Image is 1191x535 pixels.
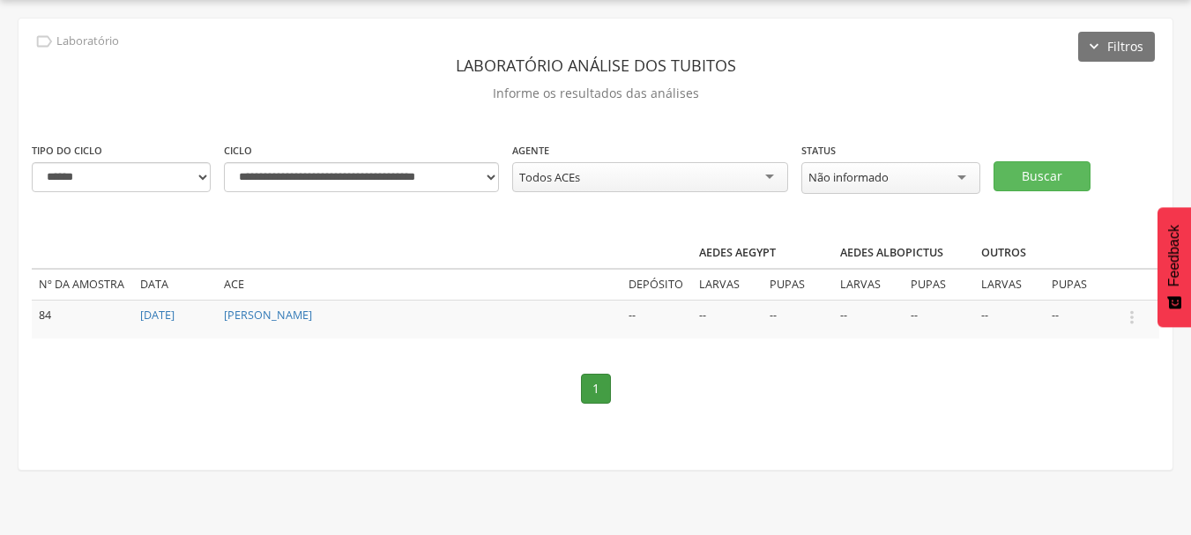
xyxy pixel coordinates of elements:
[1045,269,1115,300] td: Pupas
[224,308,312,323] a: [PERSON_NAME]
[904,300,974,338] td: --
[1122,308,1142,327] i: 
[833,300,904,338] td: --
[32,300,133,338] td: 84
[833,269,904,300] td: Larvas
[32,144,102,158] label: Tipo do ciclo
[801,144,836,158] label: Status
[808,169,889,185] div: Não informado
[994,161,1091,191] button: Buscar
[224,144,252,158] label: Ciclo
[581,374,611,404] a: 1
[622,269,692,300] td: Depósito
[519,169,580,185] div: Todos ACEs
[1078,32,1155,62] button: Filtros
[1166,225,1182,286] span: Feedback
[904,269,974,300] td: Pupas
[32,269,133,300] td: Nº da amostra
[133,269,217,300] td: Data
[32,81,1159,106] p: Informe os resultados das análises
[1045,300,1115,338] td: --
[56,34,119,48] p: Laboratório
[763,269,833,300] td: Pupas
[974,238,1115,269] th: Outros
[692,238,833,269] th: Aedes aegypt
[217,269,622,300] td: ACE
[1158,207,1191,327] button: Feedback - Mostrar pesquisa
[32,49,1159,81] header: Laboratório análise dos tubitos
[140,308,175,323] a: [DATE]
[512,144,549,158] label: Agente
[692,300,763,338] td: --
[763,300,833,338] td: --
[692,269,763,300] td: Larvas
[974,300,1045,338] td: --
[974,269,1045,300] td: Larvas
[833,238,974,269] th: Aedes albopictus
[34,32,54,51] i: 
[622,300,692,338] td: --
